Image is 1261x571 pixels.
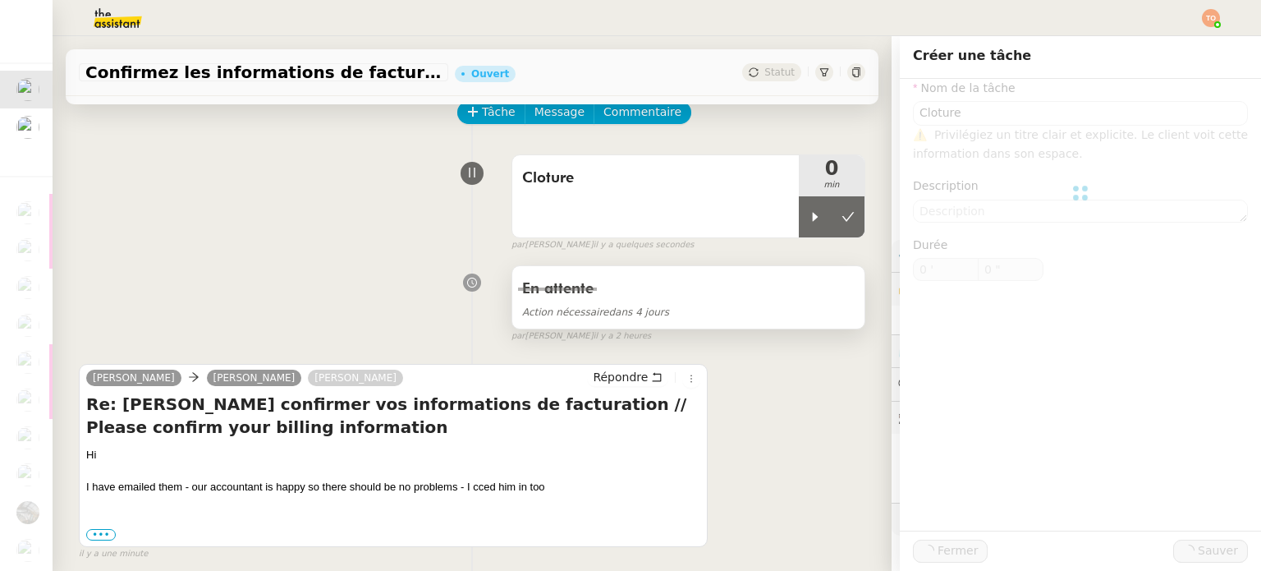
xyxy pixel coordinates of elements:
[16,314,39,337] img: users%2FrxcTinYCQST3nt3eRyMgQ024e422%2Favatar%2Fa0327058c7192f72952294e6843542370f7921c3.jpg
[79,547,148,561] span: il y a une minute
[86,371,181,385] a: [PERSON_NAME]
[471,69,509,79] div: Ouvert
[86,479,700,495] div: I have emailed them - our accountant is happy so there should be no problems - I cced him in too
[511,329,525,343] span: par
[16,539,39,562] img: users%2F9mvJqJUvllffspLsQzytnd0Nt4c2%2Favatar%2F82da88e3-d90d-4e39-b37d-dcb7941179ae
[593,369,648,385] span: Répondre
[16,501,39,524] img: 390d5429-d57e-4c9b-b625-ae6f09e29702
[892,402,1261,434] div: 🕵️Autres demandes en cours 5
[898,246,984,265] span: ⚙️
[16,276,39,299] img: users%2F9mvJqJUvllffspLsQzytnd0Nt4c2%2Favatar%2F82da88e3-d90d-4e39-b37d-dcb7941179ae
[764,67,795,78] span: Statut
[16,426,39,449] img: users%2F9mvJqJUvllffspLsQzytnd0Nt4c2%2Favatar%2F82da88e3-d90d-4e39-b37d-dcb7941179ae
[1202,9,1220,27] img: svg
[16,351,39,374] img: users%2F9mvJqJUvllffspLsQzytnd0Nt4c2%2Favatar%2F82da88e3-d90d-4e39-b37d-dcb7941179ae
[482,103,516,122] span: Tâche
[86,393,700,439] h4: Re: [PERSON_NAME] confirmer vos informations de facturation // Please confirm your billing inform...
[898,513,949,526] span: 🧴
[892,368,1261,400] div: 💬Commentaires
[86,447,700,495] div: Hi
[16,201,39,224] img: users%2FrxcTinYCQST3nt3eRyMgQ024e422%2Favatar%2Fa0327058c7192f72952294e6843542370f7921c3.jpg
[16,463,39,486] img: users%2F9mvJqJUvllffspLsQzytnd0Nt4c2%2Favatar%2F82da88e3-d90d-4e39-b37d-dcb7941179ae
[522,306,669,318] span: dans 4 jours
[16,78,39,101] img: users%2Fvjxz7HYmGaNTSE4yF5W2mFwJXra2%2Favatar%2Ff3aef901-807b-4123-bf55-4aed7c5d6af5
[16,238,39,261] img: users%2FrxcTinYCQST3nt3eRyMgQ024e422%2Favatar%2Fa0327058c7192f72952294e6843542370f7921c3.jpg
[892,504,1261,536] div: 🧴Autres
[898,377,1003,390] span: 💬
[594,101,691,124] button: Commentaire
[898,279,1005,298] span: 🔐
[594,329,652,343] span: il y a 2 heures
[913,540,988,563] button: Fermer
[799,178,864,192] span: min
[522,282,594,297] span: En attente
[587,368,668,386] button: Répondre
[1173,540,1248,563] button: Sauver
[16,116,39,139] img: users%2FlYQRlXr5PqQcMLrwReJQXYQRRED2%2Favatar%2F8da5697c-73dd-43c4-b23a-af95f04560b4
[522,166,789,191] span: Cloture
[892,335,1261,367] div: ⏲️Tâches 5:15
[892,273,1261,305] div: 🔐Données client
[898,411,1103,424] span: 🕵️
[511,238,525,252] span: par
[525,101,594,124] button: Message
[457,101,525,124] button: Tâche
[213,372,296,384] span: [PERSON_NAME]
[534,103,585,122] span: Message
[85,64,442,81] span: Confirmez les informations de facturation
[898,344,1011,357] span: ⏲️
[892,240,1261,272] div: ⚙️Procédures
[799,159,864,178] span: 0
[594,238,695,252] span: il y a quelques secondes
[511,238,695,252] small: [PERSON_NAME]
[522,306,609,318] span: Action nécessaire
[913,48,1031,63] span: Créer une tâche
[16,389,39,412] img: users%2FDRQJg1VWLLcDJFXGkprjvpAEQdz2%2Favatar%2F_NVP8752-recadre.jpg
[511,329,651,343] small: [PERSON_NAME]
[308,371,403,385] a: [PERSON_NAME]
[86,529,116,541] label: •••
[603,103,681,122] span: Commentaire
